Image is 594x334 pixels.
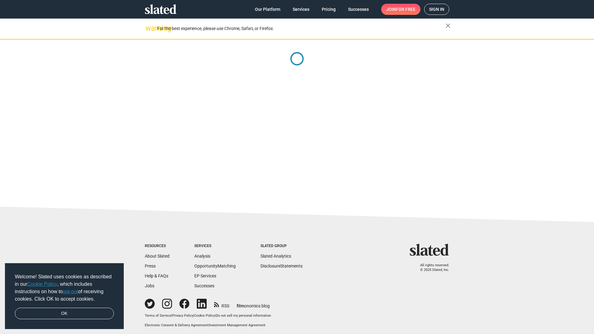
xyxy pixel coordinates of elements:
[15,308,114,319] a: dismiss cookie message
[348,4,369,15] span: Successes
[194,263,236,268] a: OpportunityMatching
[27,281,57,287] a: Cookie Policy
[343,4,374,15] a: Successes
[145,323,208,327] a: Electronic Consent & Delivery Agreement
[237,303,244,308] span: film
[386,4,415,15] span: Join
[145,273,168,278] a: Help & FAQs
[145,24,153,32] mat-icon: warning
[63,289,78,294] a: opt-out
[15,273,114,303] span: Welcome! Slated uses cookies as described in our , which includes instructions on how to of recei...
[172,314,193,318] a: Privacy Policy
[209,323,265,327] a: Investment Management Agreement
[194,314,215,318] a: Cookie Policy
[145,254,170,259] a: About Slated
[396,4,415,15] span: for free
[293,4,309,15] span: Services
[237,298,270,309] a: filmonomics blog
[5,263,124,329] div: cookieconsent
[216,314,271,318] button: Do not sell my personal information
[260,254,291,259] a: Slated Analytics
[145,244,170,249] div: Resources
[145,263,156,268] a: Press
[194,254,210,259] a: Analysis
[429,4,444,15] span: Sign in
[424,4,449,15] a: Sign in
[157,24,445,33] div: For the best experience, please use Chrome, Safari, or Firefox.
[250,4,285,15] a: Our Platform
[215,314,216,318] span: |
[322,4,336,15] span: Pricing
[381,4,420,15] a: Joinfor free
[260,263,303,268] a: DisclosureStatements
[145,314,171,318] a: Terms of Service
[193,314,194,318] span: |
[288,4,314,15] a: Services
[208,323,209,327] span: |
[444,22,452,29] mat-icon: close
[414,263,449,272] p: All rights reserved. © 2025 Slated, Inc.
[194,273,216,278] a: EP Services
[260,244,303,249] div: Slated Group
[255,4,280,15] span: Our Platform
[317,4,341,15] a: Pricing
[194,283,214,288] a: Successes
[145,283,154,288] a: Jobs
[214,299,229,309] a: RSS
[194,244,236,249] div: Services
[171,314,172,318] span: |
